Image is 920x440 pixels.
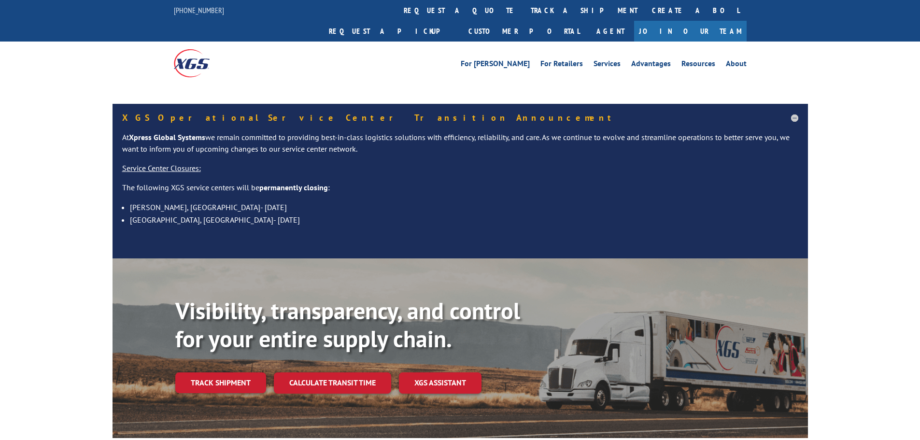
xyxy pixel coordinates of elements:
[122,132,798,163] p: At we remain committed to providing best-in-class logistics solutions with efficiency, reliabilit...
[594,60,621,71] a: Services
[461,60,530,71] a: For [PERSON_NAME]
[322,21,461,42] a: Request a pickup
[631,60,671,71] a: Advantages
[540,60,583,71] a: For Retailers
[175,372,266,393] a: Track shipment
[129,132,205,142] strong: Xpress Global Systems
[175,296,520,354] b: Visibility, transparency, and control for your entire supply chain.
[399,372,481,393] a: XGS ASSISTANT
[122,163,201,173] u: Service Center Closures:
[274,372,391,393] a: Calculate transit time
[681,60,715,71] a: Resources
[122,114,798,122] h5: XGS Operational Service Center Transition Announcement
[122,182,798,201] p: The following XGS service centers will be :
[461,21,587,42] a: Customer Portal
[174,5,224,15] a: [PHONE_NUMBER]
[130,213,798,226] li: [GEOGRAPHIC_DATA], [GEOGRAPHIC_DATA]- [DATE]
[259,183,328,192] strong: permanently closing
[587,21,634,42] a: Agent
[634,21,747,42] a: Join Our Team
[726,60,747,71] a: About
[130,201,798,213] li: [PERSON_NAME], [GEOGRAPHIC_DATA]- [DATE]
